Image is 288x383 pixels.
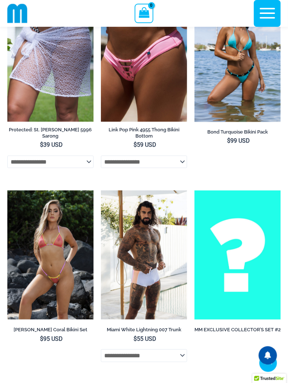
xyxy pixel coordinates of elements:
span: $ [227,137,230,144]
span: $ [40,335,43,342]
h2: Protected: St. [PERSON_NAME] 5996 Sarong [7,127,94,139]
a: Miami White Lightning 007 Trunk [101,327,187,335]
h2: Miami White Lightning 007 Trunk [101,327,187,333]
span: $ [40,141,43,148]
img: Miami White Lightning 007 Trunk 12 [101,190,187,320]
img: Maya Sunkist Coral 309 Top 469 Bottom 02 [7,190,94,320]
bdi: 95 USD [40,335,63,342]
a: Collectors Pack 2Collectors Pack 2Collectors Pack 2 [194,190,281,320]
a: Maya Sunkist Coral 309 Top 469 Bottom 02Maya Sunkist Coral 309 Top 469 Bottom 04Maya Sunkist Cora... [7,190,94,320]
span: $ [134,141,137,148]
bdi: 39 USD [40,141,63,148]
a: Protected: St. [PERSON_NAME] 5996 Sarong [7,127,94,142]
span: $ [134,335,137,342]
a: MM EXCLUSIVE COLLECTOR’S SET #2 [194,327,281,335]
h2: Bond Turquoise Bikini Pack [194,129,281,135]
h2: Link Pop Pink 4955 Thong Bikini Bottom [101,127,187,139]
a: Link Pop Pink 4955 Thong Bikini Bottom [101,127,187,142]
img: cropped mm emblem [7,3,28,23]
a: Bond Turquoise Bikini Pack [194,129,281,138]
bdi: 59 USD [134,141,156,148]
bdi: 99 USD [227,137,250,144]
bdi: 55 USD [134,335,156,342]
h2: MM EXCLUSIVE COLLECTOR’S SET #2 [194,327,281,333]
h2: [PERSON_NAME] Coral Bikini Set [7,327,94,333]
a: View Shopping Cart, empty [135,4,153,23]
a: Miami White Lightning 007 Trunk 12Miami White Lightning 007 Trunk 14Miami White Lightning 007 Tru... [101,190,187,320]
img: Collectors Pack 2 [194,190,281,320]
a: [PERSON_NAME] Coral Bikini Set [7,327,94,335]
